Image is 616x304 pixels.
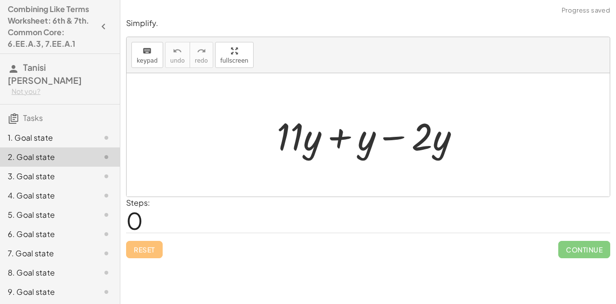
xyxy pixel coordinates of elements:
i: Task not started. [101,228,112,240]
i: redo [197,45,206,57]
h4: Combining Like Terms Worksheet: 6th & 7th. Common Core: 6.EE.A.3, 7.EE.A.1 [8,3,95,50]
span: redo [195,57,208,64]
div: 2. Goal state [8,151,85,163]
div: 9. Goal state [8,286,85,298]
i: Task not started. [101,132,112,144]
span: Tasks [23,113,43,123]
i: keyboard [142,45,152,57]
div: 7. Goal state [8,248,85,259]
i: Task not started. [101,248,112,259]
span: keypad [137,57,158,64]
button: redoredo [190,42,213,68]
i: Task not started. [101,151,112,163]
i: undo [173,45,182,57]
label: Steps: [126,198,150,208]
span: fullscreen [220,57,248,64]
div: 3. Goal state [8,171,85,182]
div: 1. Goal state [8,132,85,144]
span: undo [170,57,185,64]
p: Simplify. [126,18,610,29]
i: Task not started. [101,190,112,201]
div: 4. Goal state [8,190,85,201]
i: Task not started. [101,267,112,278]
div: 6. Goal state [8,228,85,240]
i: Task not started. [101,171,112,182]
span: 0 [126,206,143,235]
button: keyboardkeypad [131,42,163,68]
button: undoundo [165,42,190,68]
i: Task not started. [101,209,112,221]
span: Progress saved [562,6,610,15]
div: 8. Goal state [8,267,85,278]
button: fullscreen [215,42,254,68]
div: Not you? [12,87,112,96]
span: Tanisi [PERSON_NAME] [8,62,82,86]
i: Task not started. [101,286,112,298]
div: 5. Goal state [8,209,85,221]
